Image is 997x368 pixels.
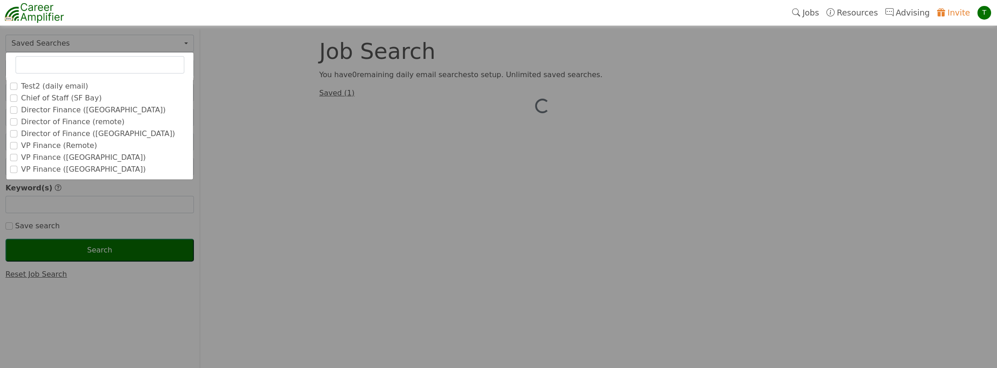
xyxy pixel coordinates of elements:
[21,105,166,116] label: Director Finance ([GEOGRAPHIC_DATA])
[823,2,882,23] a: Resources
[21,164,146,175] label: VP Finance ([GEOGRAPHIC_DATA])
[21,116,124,127] label: Director of Finance (remote)
[977,6,991,20] div: T
[21,140,97,151] label: VP Finance (Remote)
[21,93,102,104] label: Chief of Staff (SF Bay)
[21,152,146,163] label: VP Finance ([GEOGRAPHIC_DATA])
[5,1,64,24] img: career-amplifier-logo.png
[21,81,88,92] label: Test2 (daily email)
[933,2,974,23] a: Invite
[788,2,823,23] a: Jobs
[881,2,933,23] a: Advising
[21,128,175,139] label: Director of Finance ([GEOGRAPHIC_DATA])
